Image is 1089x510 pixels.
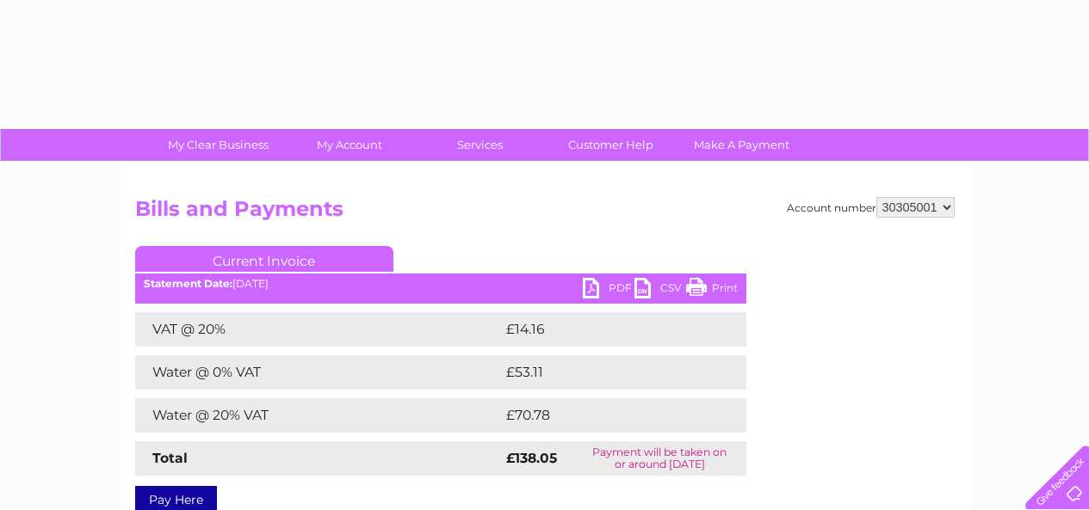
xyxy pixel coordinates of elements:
[502,355,708,390] td: £53.11
[135,312,502,347] td: VAT @ 20%
[135,278,746,290] div: [DATE]
[634,278,686,303] a: CSV
[147,129,289,161] a: My Clear Business
[278,129,420,161] a: My Account
[787,197,955,218] div: Account number
[135,197,955,230] h2: Bills and Payments
[502,398,712,433] td: £70.78
[152,450,188,466] strong: Total
[135,398,502,433] td: Water @ 20% VAT
[540,129,682,161] a: Customer Help
[135,246,393,272] a: Current Invoice
[671,129,813,161] a: Make A Payment
[144,277,232,290] b: Statement Date:
[502,312,708,347] td: £14.16
[686,278,738,303] a: Print
[506,450,557,466] strong: £138.05
[573,441,746,476] td: Payment will be taken on or around [DATE]
[583,278,634,303] a: PDF
[409,129,551,161] a: Services
[135,355,502,390] td: Water @ 0% VAT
